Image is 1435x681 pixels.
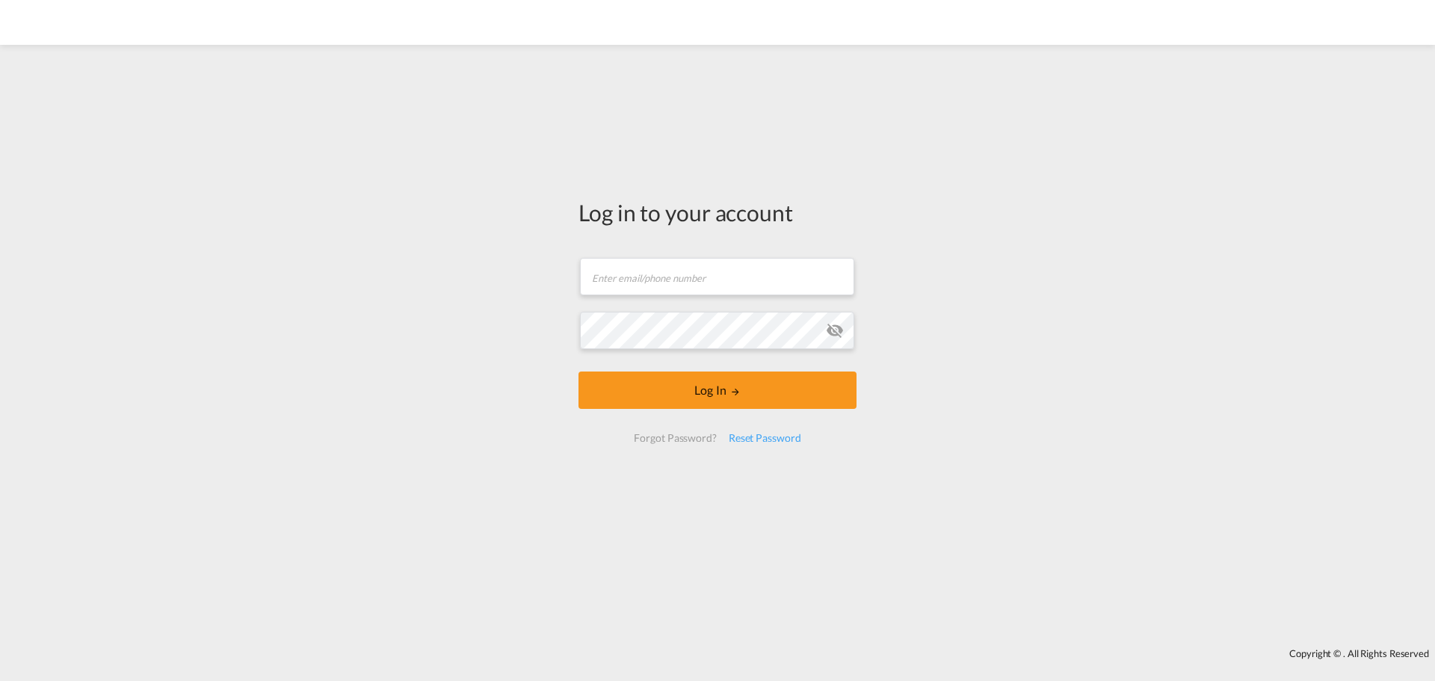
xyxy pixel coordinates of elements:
md-icon: icon-eye-off [826,321,844,339]
div: Reset Password [723,425,807,452]
button: LOGIN [578,372,857,409]
input: Enter email/phone number [580,258,854,295]
div: Log in to your account [578,197,857,228]
div: Forgot Password? [628,425,722,452]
